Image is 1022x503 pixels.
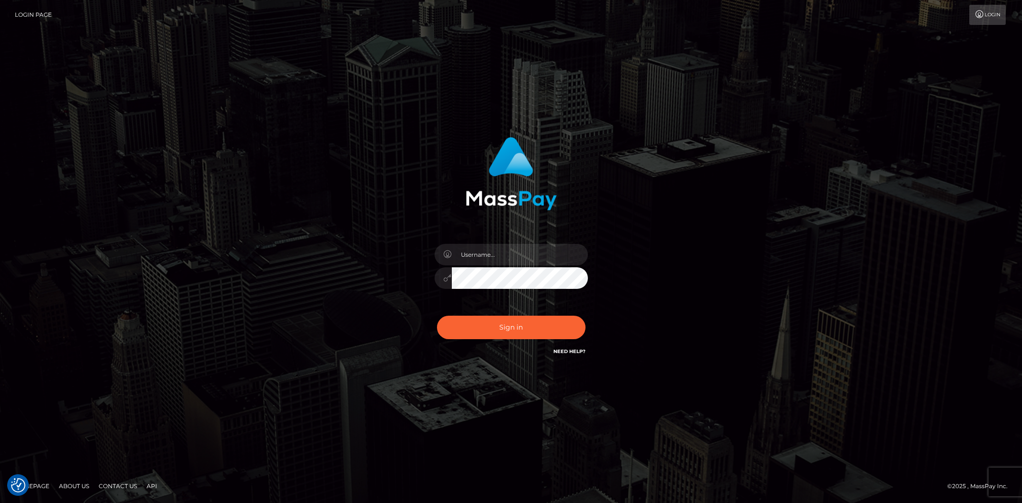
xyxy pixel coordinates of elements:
[11,478,25,492] button: Consent Preferences
[969,5,1006,25] a: Login
[55,479,93,493] a: About Us
[11,479,53,493] a: Homepage
[11,478,25,492] img: Revisit consent button
[466,137,557,210] img: MassPay Login
[15,5,52,25] a: Login Page
[437,316,586,339] button: Sign in
[95,479,141,493] a: Contact Us
[947,481,1015,492] div: © 2025 , MassPay Inc.
[452,244,588,265] input: Username...
[143,479,161,493] a: API
[553,348,586,354] a: Need Help?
